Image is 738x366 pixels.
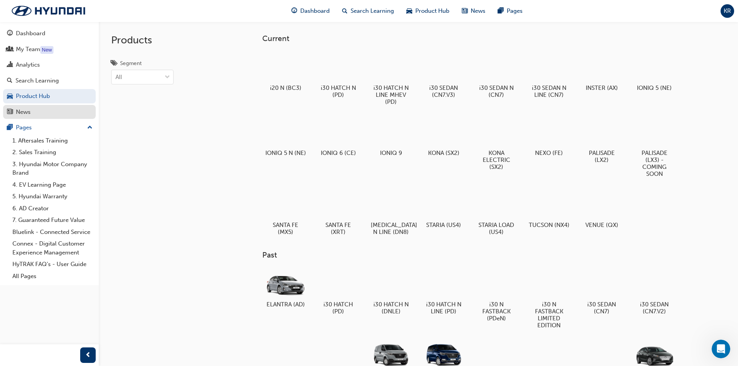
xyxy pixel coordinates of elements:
h3: Current [262,34,702,43]
a: VENUE (QX) [578,186,625,231]
a: pages-iconPages [492,3,529,19]
div: Search Learning [15,76,59,85]
h5: TUCSON (NX4) [529,222,569,229]
span: news-icon [462,6,468,16]
h5: i30 SEDAN (CN7.V2) [634,301,675,315]
a: IONIQ 9 [368,114,414,159]
span: prev-icon [85,351,91,360]
a: i30 HATCH N LINE MHEV (PD) [368,49,414,108]
span: car-icon [7,93,13,100]
img: Trak [4,3,93,19]
h5: IONIQ 9 [371,149,411,156]
h5: STARIA LOAD (US4) [476,222,517,235]
a: PALISADE (LX2) [578,114,625,166]
a: i30 SEDAN N (CN7) [473,49,520,101]
h5: i30 HATCH N (DNLE) [371,301,411,315]
a: INSTER (AX) [578,49,625,94]
a: SANTA FE (MX5) [262,186,309,238]
span: Search Learning [351,7,394,15]
a: [MEDICAL_DATA] N LINE (DN8) [368,186,414,238]
a: Connex - Digital Customer Experience Management [9,238,96,258]
a: i20 N (BC3) [262,49,309,94]
a: car-iconProduct Hub [400,3,456,19]
a: STARIA (US4) [420,186,467,231]
a: Analytics [3,58,96,72]
div: Dashboard [16,29,45,38]
h5: i30 HATCH N (PD) [318,84,359,98]
a: ELANTRA (AD) [262,266,309,311]
div: All [115,73,122,82]
span: search-icon [342,6,347,16]
h5: i30 SEDAN N LINE (CN7) [529,84,569,98]
h5: i30 HATCH N LINE (PD) [423,301,464,315]
span: guage-icon [291,6,297,16]
a: i30 HATCH N (DNLE) [368,266,414,318]
span: people-icon [7,46,13,53]
h5: i30 SEDAN N (CN7) [476,84,517,98]
h5: ELANTRA (AD) [265,301,306,308]
a: IONIQ 5 (NE) [631,49,678,94]
a: 2. Sales Training [9,146,96,158]
h5: VENUE (QX) [581,222,622,229]
h5: KONA (SX2) [423,149,464,156]
span: news-icon [7,109,13,116]
a: i30 N FASTBACK (PDeN) [473,266,520,325]
h5: KONA ELECTRIC (SX2) [476,149,517,170]
span: up-icon [87,123,93,133]
div: My Team [16,45,40,54]
button: KR [721,4,734,18]
h5: i30 HATCH (PD) [318,301,359,315]
a: All Pages [9,270,96,282]
a: HyTRAK FAQ's - User Guide [9,258,96,270]
a: search-iconSearch Learning [336,3,400,19]
h3: Past [262,251,702,259]
a: 7. Guaranteed Future Value [9,214,96,226]
a: 6. AD Creator [9,203,96,215]
h5: IONIQ 5 N (NE) [265,149,306,156]
h5: i30 N FASTBACK LIMITED EDITION [529,301,569,329]
span: car-icon [406,6,412,16]
a: 5. Hyundai Warranty [9,191,96,203]
h2: Products [111,34,174,46]
h5: [MEDICAL_DATA] N LINE (DN8) [371,222,411,235]
h5: i30 N FASTBACK (PDeN) [476,301,517,322]
a: Dashboard [3,26,96,41]
h5: NEXO (FE) [529,149,569,156]
a: guage-iconDashboard [285,3,336,19]
a: News [3,105,96,119]
span: pages-icon [498,6,504,16]
div: News [16,108,31,117]
a: news-iconNews [456,3,492,19]
h5: IONIQ 6 (CE) [318,149,359,156]
button: Pages [3,120,96,135]
span: KR [724,7,731,15]
h5: STARIA (US4) [423,222,464,229]
a: STARIA LOAD (US4) [473,186,520,238]
a: 3. Hyundai Motor Company Brand [9,158,96,179]
span: chart-icon [7,62,13,69]
a: Bluelink - Connected Service [9,226,96,238]
h5: INSTER (AX) [581,84,622,91]
div: Tooltip anchor [40,46,53,54]
a: i30 HATCH (PD) [315,266,361,318]
a: i30 SEDAN (CN7.V3) [420,49,467,101]
span: pages-icon [7,124,13,131]
a: IONIQ 6 (CE) [315,114,361,159]
a: TUCSON (NX4) [526,186,572,231]
a: NEXO (FE) [526,114,572,159]
a: Product Hub [3,89,96,103]
span: News [471,7,485,15]
div: Segment [120,60,142,67]
a: i30 HATCH N (PD) [315,49,361,101]
a: i30 SEDAN N LINE (CN7) [526,49,572,101]
div: Pages [16,123,32,132]
a: SANTA FE (XRT) [315,186,361,238]
a: KONA (SX2) [420,114,467,159]
a: PALISADE (LX3) - COMING SOON [631,114,678,180]
span: Pages [507,7,523,15]
span: down-icon [165,72,170,82]
h5: IONIQ 5 (NE) [634,84,675,91]
h5: i30 HATCH N LINE MHEV (PD) [371,84,411,105]
a: IONIQ 5 N (NE) [262,114,309,159]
